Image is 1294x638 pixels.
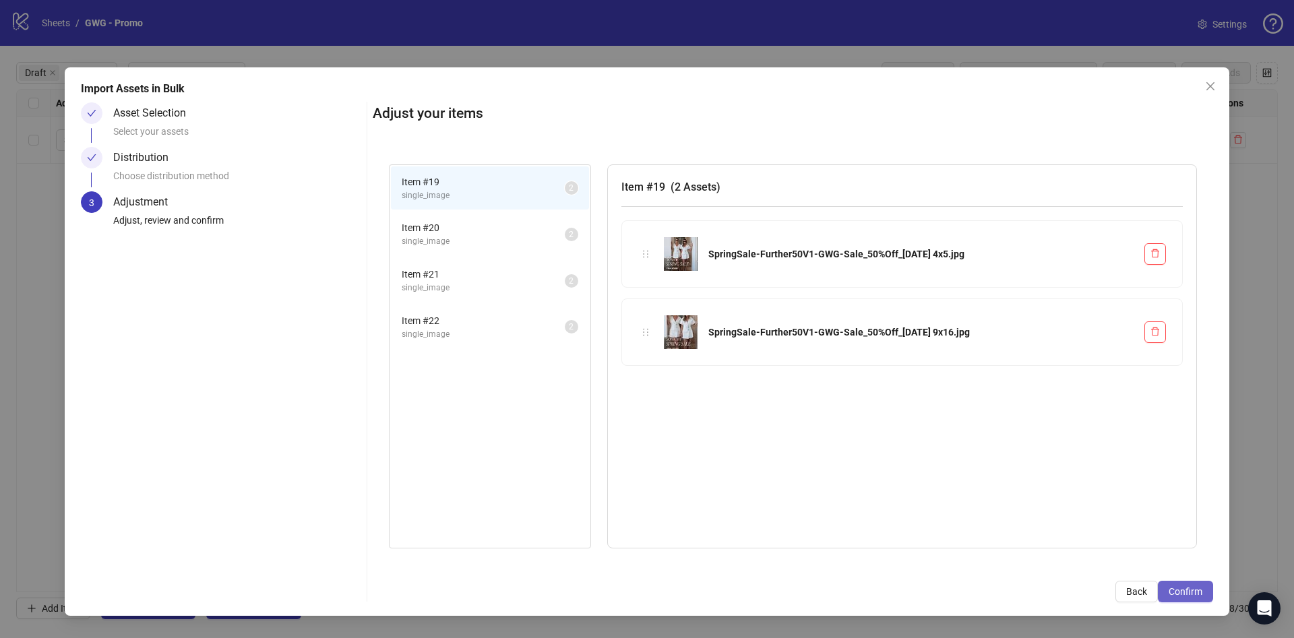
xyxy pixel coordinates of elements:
[1158,581,1213,602] button: Confirm
[1115,581,1158,602] button: Back
[113,102,197,124] div: Asset Selection
[1205,81,1216,92] span: close
[565,320,578,333] sup: 2
[664,237,698,271] img: SpringSale-Further50V1-GWG-Sale_50%Off_2025-9-9 4x5.jpg
[1169,586,1202,597] span: Confirm
[569,230,574,239] span: 2
[1150,249,1160,258] span: delete
[621,179,1183,195] h3: Item # 19
[569,183,574,193] span: 2
[565,181,578,195] sup: 2
[708,325,1134,340] div: SpringSale-Further50V1-GWG-Sale_50%Off_[DATE] 9x16.jpg
[641,249,650,259] span: holder
[402,282,565,294] span: single_image
[113,191,179,213] div: Adjustment
[373,102,1213,125] h2: Adjust your items
[402,267,565,282] span: Item # 21
[113,168,361,191] div: Choose distribution method
[113,147,179,168] div: Distribution
[402,313,565,328] span: Item # 22
[638,325,653,340] div: holder
[402,328,565,341] span: single_image
[113,213,361,236] div: Adjust, review and confirm
[638,247,653,261] div: holder
[1200,75,1221,97] button: Close
[402,220,565,235] span: Item # 20
[87,108,96,118] span: check
[113,124,361,147] div: Select your assets
[641,327,650,337] span: holder
[89,197,94,208] span: 3
[1144,321,1166,343] button: Delete
[1150,327,1160,336] span: delete
[402,189,565,202] span: single_image
[402,235,565,248] span: single_image
[87,153,96,162] span: check
[708,247,1134,261] div: SpringSale-Further50V1-GWG-Sale_50%Off_[DATE] 4x5.jpg
[565,274,578,288] sup: 2
[569,276,574,286] span: 2
[1248,592,1281,625] div: Open Intercom Messenger
[1144,243,1166,265] button: Delete
[565,228,578,241] sup: 2
[671,181,720,193] span: ( 2 Assets )
[664,315,698,349] img: SpringSale-Further50V1-GWG-Sale_50%Off_2025-9-9 9x16.jpg
[402,174,565,189] span: Item # 19
[1126,586,1147,597] span: Back
[569,322,574,331] span: 2
[81,81,1213,97] div: Import Assets in Bulk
